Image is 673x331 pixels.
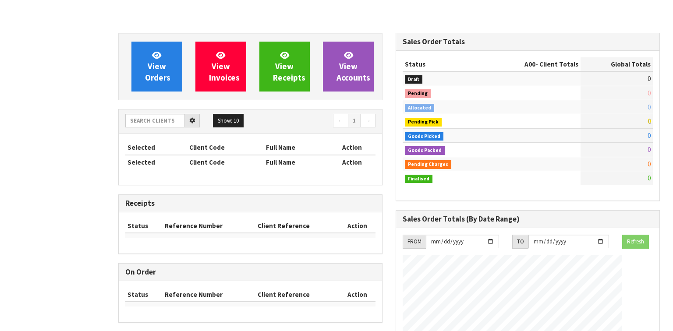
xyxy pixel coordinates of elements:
span: A00 [524,60,535,68]
span: View Orders [145,50,170,83]
input: Search clients [125,114,185,127]
h3: Sales Order Totals (By Date Range) [403,215,653,223]
button: Show: 10 [213,114,244,128]
nav: Page navigation [257,114,375,129]
th: Status [125,219,163,233]
span: 0 [648,74,651,83]
th: Full Name [264,155,329,169]
span: View Accounts [336,50,370,83]
a: ← [333,114,348,128]
span: Allocated [405,104,434,113]
th: Reference Number [163,288,255,302]
th: Client Code [187,141,264,155]
th: Status [125,288,163,302]
h3: Sales Order Totals [403,38,653,46]
th: Reference Number [163,219,255,233]
th: Status [403,57,485,71]
th: Action [329,141,375,155]
a: → [360,114,375,128]
th: Client Code [187,155,264,169]
a: ViewReceipts [259,42,310,92]
th: Action [329,155,375,169]
span: 0 [648,160,651,168]
th: Action [340,288,375,302]
span: 0 [648,89,651,97]
th: Selected [125,155,187,169]
span: 0 [648,174,651,182]
div: FROM [403,235,426,249]
th: Client Reference [255,219,340,233]
span: Draft [405,75,422,84]
a: ViewInvoices [195,42,246,92]
span: 0 [648,131,651,140]
span: Finalised [405,175,432,183]
th: Global Totals [581,57,653,71]
span: Pending Pick [405,118,442,127]
button: Refresh [622,235,649,249]
div: TO [512,235,528,249]
th: - Client Totals [485,57,581,71]
span: Pending Charges [405,160,451,169]
a: ViewOrders [131,42,182,92]
a: ViewAccounts [323,42,374,92]
a: 1 [348,114,361,128]
span: Goods Packed [405,146,445,155]
th: Full Name [264,141,329,155]
th: Client Reference [255,288,340,302]
th: Selected [125,141,187,155]
span: View Receipts [273,50,305,83]
span: 0 [648,103,651,111]
span: 0 [648,145,651,154]
span: Goods Picked [405,132,443,141]
span: 0 [648,117,651,125]
th: Action [340,219,375,233]
h3: On Order [125,268,375,276]
h3: Receipts [125,199,375,208]
span: Pending [405,89,431,98]
span: View Invoices [209,50,240,83]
